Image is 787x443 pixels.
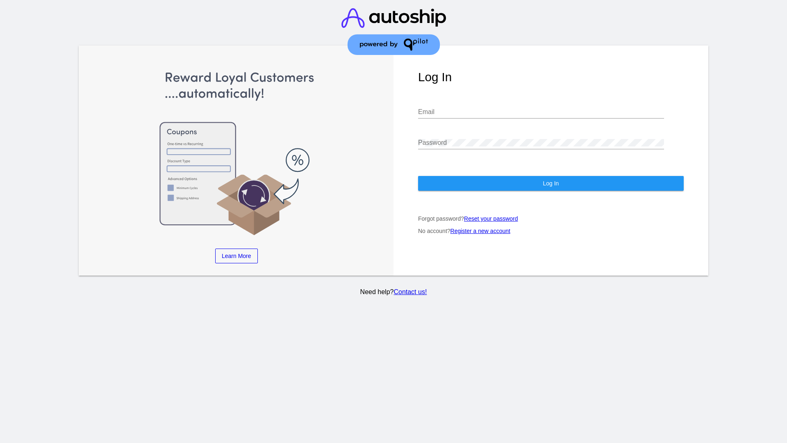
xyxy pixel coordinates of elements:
[543,180,559,187] span: Log In
[418,215,684,222] p: Forgot password?
[464,215,518,222] a: Reset your password
[418,176,684,191] button: Log In
[77,288,710,296] p: Need help?
[418,228,684,234] p: No account?
[393,288,427,295] a: Contact us!
[418,108,664,116] input: Email
[104,70,369,236] img: Apply Coupons Automatically to Scheduled Orders with QPilot
[418,70,684,84] h1: Log In
[215,249,258,263] a: Learn More
[222,253,251,259] span: Learn More
[450,228,510,234] a: Register a new account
